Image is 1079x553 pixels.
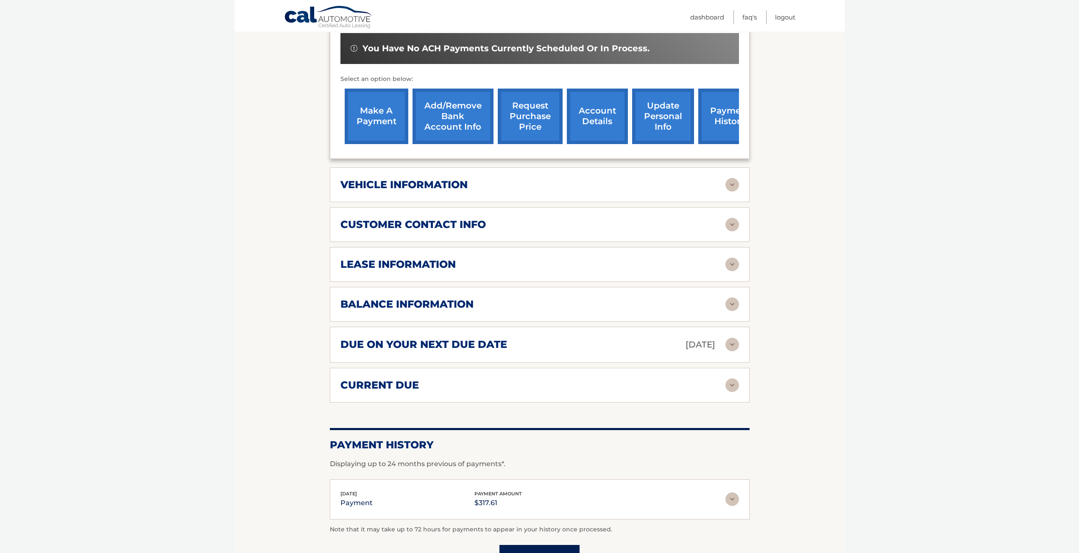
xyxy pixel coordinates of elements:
[698,89,762,144] a: payment history
[775,10,795,24] a: Logout
[340,74,739,84] p: Select an option below:
[474,491,522,497] span: payment amount
[340,298,474,311] h2: balance information
[340,178,468,191] h2: vehicle information
[284,6,373,30] a: Cal Automotive
[345,89,408,144] a: make a payment
[340,258,456,271] h2: lease information
[340,379,419,392] h2: current due
[742,10,757,24] a: FAQ's
[474,497,522,509] p: $317.61
[725,218,739,231] img: accordion-rest.svg
[413,89,493,144] a: Add/Remove bank account info
[330,459,750,469] p: Displaying up to 24 months previous of payments*.
[686,337,715,352] p: [DATE]
[725,338,739,351] img: accordion-rest.svg
[690,10,724,24] a: Dashboard
[362,43,650,54] span: You have no ACH payments currently scheduled or in process.
[340,491,357,497] span: [DATE]
[725,297,739,311] img: accordion-rest.svg
[725,178,739,192] img: accordion-rest.svg
[351,45,357,52] img: alert-white.svg
[725,258,739,271] img: accordion-rest.svg
[330,525,750,535] p: Note that it may take up to 72 hours for payments to appear in your history once processed.
[632,89,694,144] a: update personal info
[725,378,739,392] img: accordion-rest.svg
[567,89,628,144] a: account details
[340,497,373,509] p: payment
[340,218,486,231] h2: customer contact info
[340,338,507,351] h2: due on your next due date
[725,492,739,506] img: accordion-rest.svg
[498,89,563,144] a: request purchase price
[330,439,750,451] h2: Payment History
